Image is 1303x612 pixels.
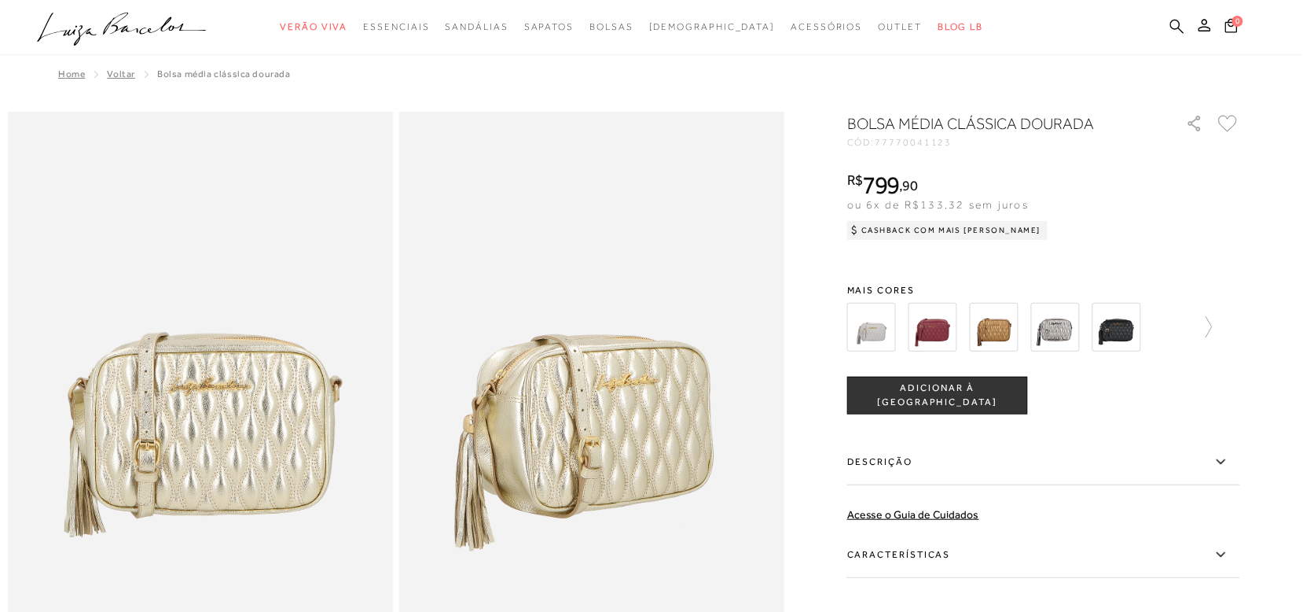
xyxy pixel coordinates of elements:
[446,13,508,42] a: categoryNavScreenReaderText
[903,177,918,194] span: 90
[875,137,952,148] span: 77770041123
[280,13,347,42] a: categoryNavScreenReaderText
[847,303,896,352] img: BOLSA CLÁSSICA EM COURO CINZA ESTANHO E ALÇA REGULÁVEL MÉDIA
[589,21,633,32] span: Bolsas
[524,21,574,32] span: Sapatos
[58,68,85,79] a: Home
[847,173,863,187] i: R$
[938,21,983,32] span: BLOG LB
[908,303,957,352] img: BOLSA CLÁSSICA EM COURO MARSALA E ALÇA REGULÁVEL MÉDIA
[524,13,574,42] a: categoryNavScreenReaderText
[1220,17,1242,39] button: 0
[280,21,347,32] span: Verão Viva
[649,13,776,42] a: noSubCategoriesText
[879,13,923,42] a: categoryNavScreenReaderText
[847,377,1028,415] button: ADICIONAR À [GEOGRAPHIC_DATA]
[107,68,135,79] a: Voltar
[1232,16,1243,27] span: 0
[589,13,633,42] a: categoryNavScreenReaderText
[847,198,1029,211] span: ou 6x de R$133,32 sem juros
[791,21,863,32] span: Acessórios
[791,13,863,42] a: categoryNavScreenReaderText
[847,508,979,521] a: Acesse o Guia de Cuidados
[649,21,776,32] span: [DEMOGRAPHIC_DATA]
[970,303,1019,352] img: BOLSA CLÁSSICA EM COURO METALIZADO OURO VELHO E ALÇA REGULÁVEL MÉDIA
[938,13,983,42] a: BLOG LB
[847,221,1048,240] div: Cashback com Mais [PERSON_NAME]
[157,68,291,79] span: BOLSA MÉDIA CLÁSSICA DOURADA
[847,440,1240,485] label: Descrição
[847,286,1240,295] span: Mais cores
[363,21,429,32] span: Essenciais
[1031,303,1080,352] img: BOLSA CLÁSSICA EM COURO METALIZADO TITÂNIO E ALÇA REGULÁVEL MÉDIA
[446,21,508,32] span: Sandálias
[879,21,923,32] span: Outlet
[847,138,1162,147] div: CÓD:
[847,533,1240,578] label: Características
[848,382,1027,409] span: ADICIONAR À [GEOGRAPHIC_DATA]
[863,171,900,199] span: 799
[900,179,918,193] i: ,
[1092,303,1141,352] img: BOLSA CLÁSSICA EM COURO PRETO E ALÇA REGULÁVEL MÉDIA
[363,13,429,42] a: categoryNavScreenReaderText
[847,112,1142,135] h1: BOLSA MÉDIA CLÁSSICA DOURADA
